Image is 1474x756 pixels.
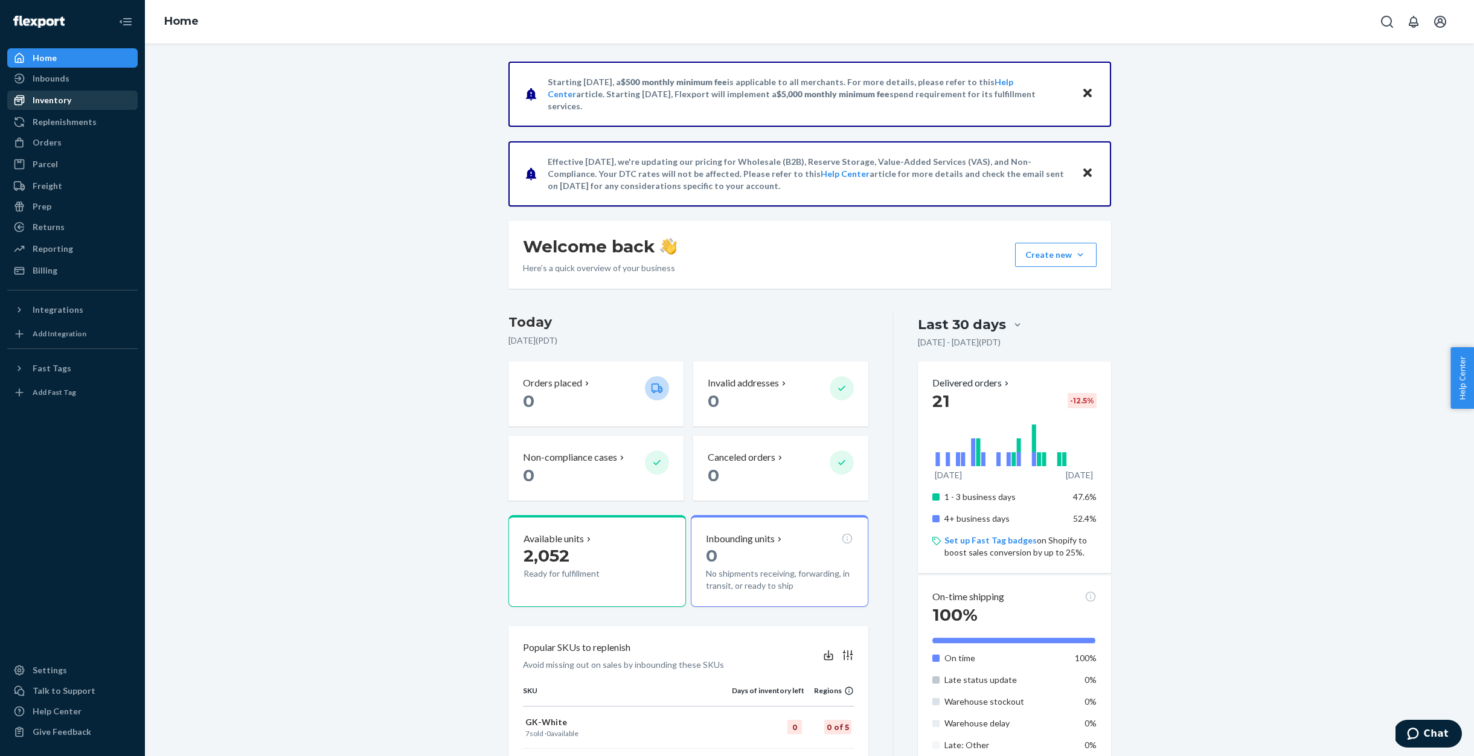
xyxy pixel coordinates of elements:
[33,180,62,192] div: Freight
[7,176,138,196] a: Freight
[1450,347,1474,409] button: Help Center
[523,376,582,390] p: Orders placed
[693,362,868,426] button: Invalid addresses 0
[523,465,534,485] span: 0
[932,391,950,411] span: 21
[7,48,138,68] a: Home
[508,313,869,332] h3: Today
[918,336,1001,348] p: [DATE] - [DATE] ( PDT )
[33,52,57,64] div: Home
[524,568,635,580] p: Ready for fulfillment
[787,720,802,734] div: 0
[1080,85,1095,103] button: Close
[7,239,138,258] a: Reporting
[1075,653,1097,663] span: 100%
[7,112,138,132] a: Replenishments
[523,235,677,257] h1: Welcome back
[508,515,686,607] button: Available units2,052Ready for fulfillment
[1080,165,1095,182] button: Close
[7,681,138,700] button: Talk to Support
[7,155,138,174] a: Parcel
[548,156,1070,192] p: Effective [DATE], we're updating our pricing for Wholesale (B2B), Reserve Storage, Value-Added Se...
[708,450,775,464] p: Canceled orders
[1068,393,1097,408] div: -12.5 %
[935,469,962,481] p: [DATE]
[33,243,73,255] div: Reporting
[155,4,208,39] ol: breadcrumbs
[525,728,730,738] p: sold · available
[523,450,617,464] p: Non-compliance cases
[944,717,1063,729] p: Warehouse delay
[13,16,65,28] img: Flexport logo
[523,641,630,655] p: Popular SKUs to replenish
[708,391,719,411] span: 0
[1428,10,1452,34] button: Open account menu
[932,376,1011,390] button: Delivered orders
[944,652,1063,664] p: On time
[706,545,717,566] span: 0
[1085,674,1097,685] span: 0%
[525,716,730,728] p: GK-White
[824,720,851,734] div: 0 of 5
[164,14,199,28] a: Home
[508,362,684,426] button: Orders placed 0
[7,69,138,88] a: Inbounds
[7,383,138,402] a: Add Fast Tag
[693,436,868,501] button: Canceled orders 0
[114,10,138,34] button: Close Navigation
[732,685,804,706] th: Days of inventory left
[523,659,724,671] p: Avoid missing out on sales by inbounding these SKUs
[1085,718,1097,728] span: 0%
[524,545,569,566] span: 2,052
[691,515,868,607] button: Inbounding units0No shipments receiving, forwarding, in transit, or ready to ship
[7,217,138,237] a: Returns
[33,221,65,233] div: Returns
[1073,513,1097,524] span: 52.4%
[546,729,551,738] span: 0
[33,136,62,149] div: Orders
[33,304,83,316] div: Integrations
[33,72,69,85] div: Inbounds
[708,465,719,485] span: 0
[523,391,534,411] span: 0
[33,664,67,676] div: Settings
[33,94,71,106] div: Inventory
[7,722,138,742] button: Give Feedback
[1395,720,1462,750] iframe: Opens a widget where you can chat to one of our agents
[33,158,58,170] div: Parcel
[7,661,138,680] a: Settings
[508,436,684,501] button: Non-compliance cases 0
[706,532,775,546] p: Inbounding units
[7,261,138,280] a: Billing
[660,238,677,255] img: hand-wave emoji
[548,76,1070,112] p: Starting [DATE], a is applicable to all merchants. For more details, please refer to this article...
[1375,10,1399,34] button: Open Search Box
[7,702,138,721] a: Help Center
[33,116,97,128] div: Replenishments
[1402,10,1426,34] button: Open notifications
[1073,492,1097,502] span: 47.6%
[33,362,71,374] div: Fast Tags
[33,328,86,339] div: Add Integration
[944,739,1063,751] p: Late: Other
[524,532,584,546] p: Available units
[706,568,853,592] p: No shipments receiving, forwarding, in transit, or ready to ship
[621,77,727,87] span: $500 monthly minimum fee
[33,264,57,277] div: Billing
[33,387,76,397] div: Add Fast Tag
[932,604,978,625] span: 100%
[1066,469,1093,481] p: [DATE]
[918,315,1006,334] div: Last 30 days
[33,705,82,717] div: Help Center
[7,300,138,319] button: Integrations
[7,133,138,152] a: Orders
[7,91,138,110] a: Inventory
[932,590,1004,604] p: On-time shipping
[1085,740,1097,750] span: 0%
[7,197,138,216] a: Prep
[708,376,779,390] p: Invalid addresses
[33,726,91,738] div: Give Feedback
